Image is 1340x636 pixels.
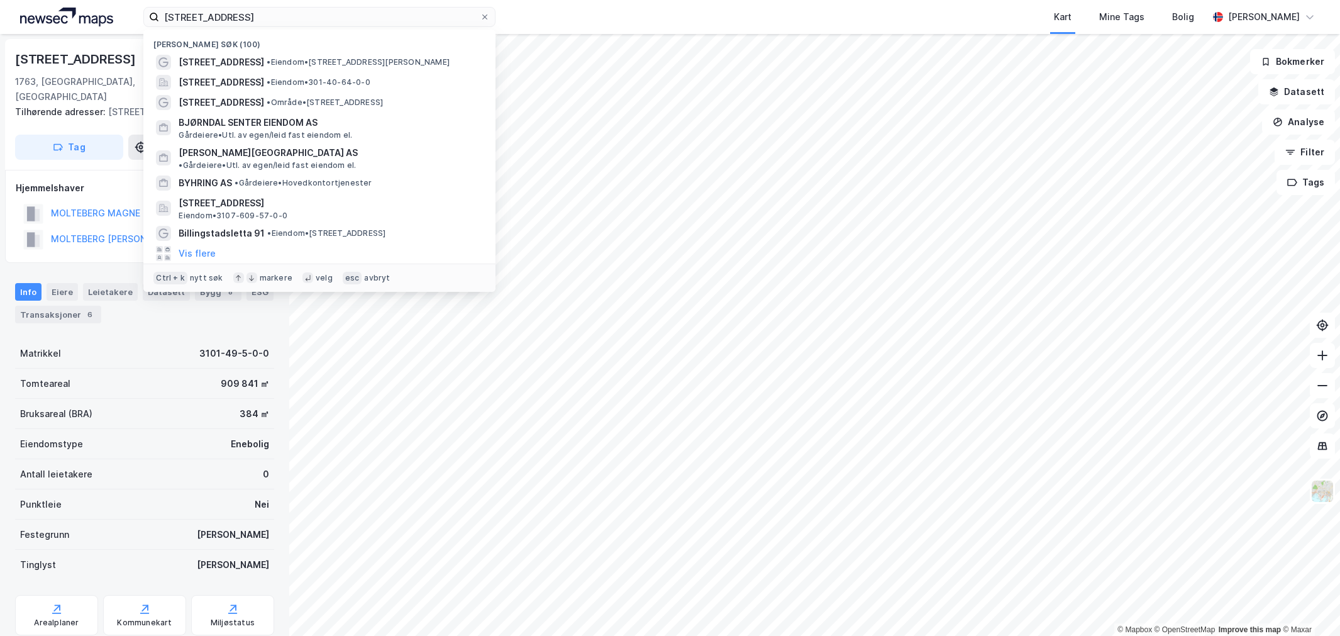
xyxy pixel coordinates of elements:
[1155,625,1215,634] a: OpenStreetMap
[20,406,92,421] div: Bruksareal (BRA)
[1250,49,1335,74] button: Bokmerker
[260,273,292,283] div: markere
[235,178,372,188] span: Gårdeiere • Hovedkontortjenester
[190,273,223,283] div: nytt søk
[1277,576,1340,636] iframe: Chat Widget
[179,196,480,211] span: [STREET_ADDRESS]
[179,95,264,110] span: [STREET_ADDRESS]
[199,346,269,361] div: 3101-49-5-0-0
[20,527,69,542] div: Festegrunn
[1275,140,1335,165] button: Filter
[267,57,270,67] span: •
[20,437,83,452] div: Eiendomstype
[267,98,270,107] span: •
[267,57,450,67] span: Eiendom • [STREET_ADDRESS][PERSON_NAME]
[15,135,123,160] button: Tag
[143,30,496,52] div: [PERSON_NAME] søk (100)
[20,346,61,361] div: Matrikkel
[15,74,193,104] div: 1763, [GEOGRAPHIC_DATA], [GEOGRAPHIC_DATA]
[197,557,269,572] div: [PERSON_NAME]
[1172,9,1194,25] div: Bolig
[1117,625,1152,634] a: Mapbox
[179,160,356,170] span: Gårdeiere • Utl. av egen/leid fast eiendom el.
[179,145,358,160] span: [PERSON_NAME][GEOGRAPHIC_DATA] AS
[20,376,70,391] div: Tomteareal
[267,77,270,87] span: •
[15,106,108,117] span: Tilhørende adresser:
[197,527,269,542] div: [PERSON_NAME]
[240,406,269,421] div: 384 ㎡
[231,437,269,452] div: Enebolig
[15,283,42,301] div: Info
[1262,109,1335,135] button: Analyse
[1228,9,1300,25] div: [PERSON_NAME]
[20,557,56,572] div: Tinglyst
[179,55,264,70] span: [STREET_ADDRESS]
[179,246,216,261] button: Vis flere
[143,283,190,301] div: Datasett
[15,104,264,120] div: [STREET_ADDRESS]
[235,178,238,187] span: •
[20,497,62,512] div: Punktleie
[15,49,138,69] div: [STREET_ADDRESS]
[179,75,264,90] span: [STREET_ADDRESS]
[179,130,352,140] span: Gårdeiere • Utl. av egen/leid fast eiendom el.
[20,467,92,482] div: Antall leietakere
[246,283,274,301] div: ESG
[224,286,236,298] div: 8
[1310,479,1334,503] img: Z
[221,376,269,391] div: 909 841 ㎡
[153,272,187,284] div: Ctrl + k
[1219,625,1281,634] a: Improve this map
[1258,79,1335,104] button: Datasett
[255,497,269,512] div: Nei
[179,160,182,170] span: •
[267,98,383,108] span: Område • [STREET_ADDRESS]
[263,467,269,482] div: 0
[159,8,480,26] input: Søk på adresse, matrikkel, gårdeiere, leietakere eller personer
[267,228,385,238] span: Eiendom • [STREET_ADDRESS]
[1099,9,1144,25] div: Mine Tags
[1276,170,1335,195] button: Tags
[117,618,172,628] div: Kommunekart
[316,273,333,283] div: velg
[1277,576,1340,636] div: Kontrollprogram for chat
[83,283,138,301] div: Leietakere
[34,618,79,628] div: Arealplaner
[20,8,113,26] img: logo.a4113a55bc3d86da70a041830d287a7e.svg
[47,283,78,301] div: Eiere
[267,228,271,238] span: •
[179,115,480,130] span: BJØRNDAL SENTER EIENDOM AS
[179,176,232,191] span: BYHRING AS
[15,306,101,323] div: Transaksjoner
[84,308,96,321] div: 6
[179,226,265,241] span: Billingstadsletta 91
[179,211,287,221] span: Eiendom • 3107-609-57-0-0
[343,272,362,284] div: esc
[267,77,370,87] span: Eiendom • 301-40-64-0-0
[195,283,241,301] div: Bygg
[16,181,274,196] div: Hjemmelshaver
[364,273,390,283] div: avbryt
[1054,9,1071,25] div: Kart
[211,618,255,628] div: Miljøstatus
